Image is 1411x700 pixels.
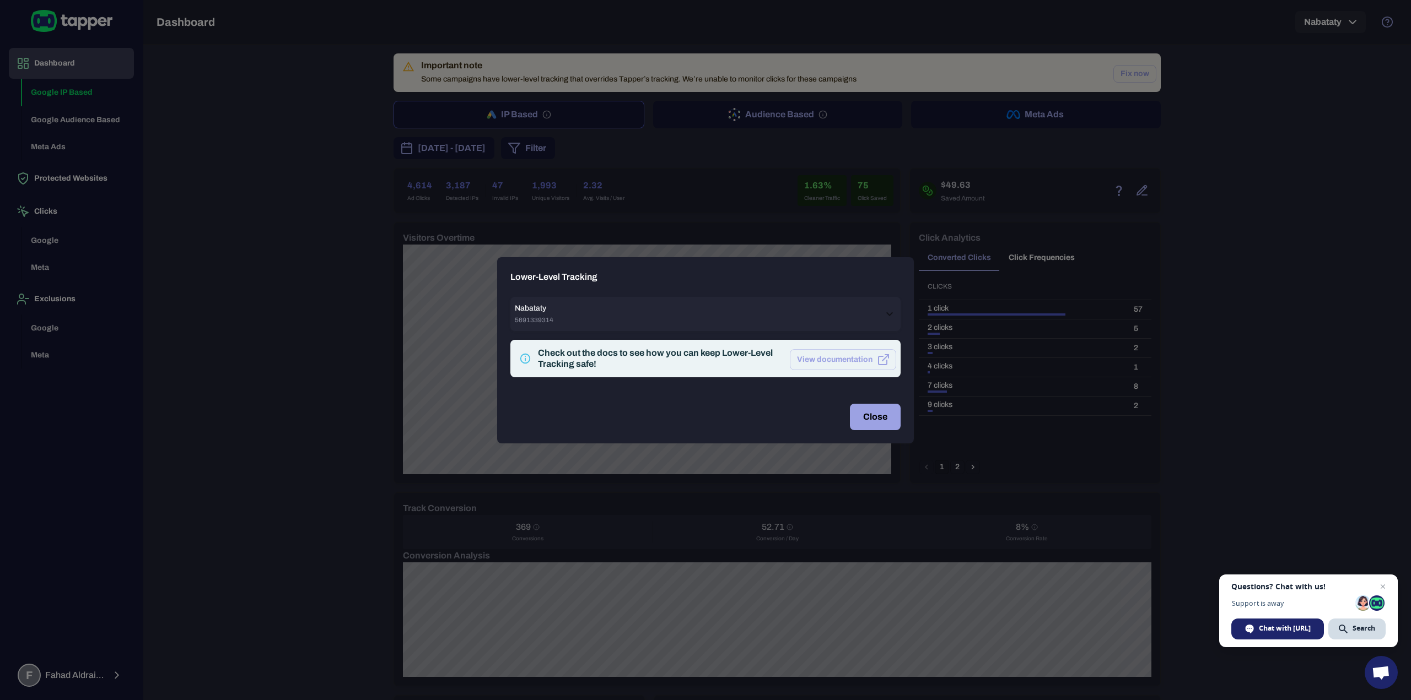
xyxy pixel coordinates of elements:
div: Open chat [1365,656,1398,689]
span: Chat with [URL] [1259,623,1311,633]
span: Support is away [1231,599,1351,607]
span: Search [1353,623,1375,633]
span: Nabataty [515,303,553,313]
button: View documentation [790,349,896,370]
button: Close [850,404,901,430]
span: Questions? Chat with us! [1231,582,1386,591]
h2: Lower-Level Tracking [497,257,914,297]
div: Check out the docs to see how you can keep Lower-Level Tracking safe! [538,348,781,370]
div: Nabataty5691339314 [510,297,901,331]
span: Close chat [1376,580,1390,593]
span: 5691339314 [515,316,553,324]
div: Search [1328,618,1386,639]
div: Chat with tapper.ai [1231,618,1324,639]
